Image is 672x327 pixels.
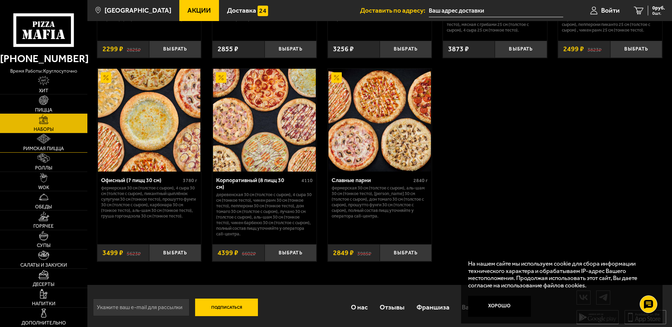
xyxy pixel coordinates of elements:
[360,7,429,14] span: Доставить по адресу:
[587,46,601,53] s: 3823 ₽
[652,11,665,15] span: 0 шт.
[34,127,54,132] span: Наборы
[98,69,200,171] img: Офисный (7 пицц 30 см)
[242,249,256,256] s: 6602 ₽
[149,41,201,58] button: Выбрать
[413,178,428,183] span: 2840 г
[456,296,497,319] a: Вакансии
[380,244,432,261] button: Выбрать
[102,249,123,256] span: 3499 ₽
[411,296,455,319] a: Франшиза
[357,249,371,256] s: 3985 ₽
[218,46,238,53] span: 2855 ₽
[227,7,256,14] span: Доставка
[212,69,317,171] a: АкционныйКорпоративный (8 пицц 30 см)
[37,243,51,248] span: Супы
[101,185,198,219] p: Фермерская 30 см (толстое с сыром), 4 сыра 30 см (толстое с сыром), Пикантный цыплёнок сулугуни 3...
[216,192,313,237] p: Деревенская 30 см (толстое с сыром), 4 сыра 30 см (тонкое тесто), Чикен Ранч 30 см (тонкое тесто)...
[601,7,620,14] span: Войти
[265,244,317,261] button: Выбрать
[101,72,111,83] img: Акционный
[213,69,315,171] img: Корпоративный (8 пицц 30 см)
[23,146,64,151] span: Римская пицца
[20,263,67,268] span: Салаты и закуски
[33,224,54,229] span: Горячее
[374,296,411,319] a: Отзывы
[216,72,226,83] img: Акционный
[35,108,52,113] span: Пицца
[35,205,52,209] span: Обеды
[195,299,258,316] button: Подписаться
[333,46,354,53] span: 3256 ₽
[301,178,313,183] span: 4110
[35,166,52,171] span: Роллы
[183,178,197,183] span: 3780 г
[332,185,428,219] p: Фермерская 30 см (толстое с сыром), Аль-Шам 30 см (тонкое тесто), [PERSON_NAME] 30 см (толстое с ...
[39,88,48,93] span: Хит
[448,46,469,53] span: 3873 ₽
[333,249,354,256] span: 2849 ₽
[265,41,317,58] button: Выбрать
[652,6,665,11] span: 0 руб.
[328,69,431,171] img: Славные парни
[127,249,141,256] s: 5623 ₽
[429,4,563,17] input: Ваш адрес доставки
[187,7,211,14] span: Акции
[93,299,189,316] input: Укажите ваш e-mail для рассылки
[495,41,547,58] button: Выбрать
[331,72,342,83] img: Акционный
[563,46,584,53] span: 2499 ₽
[127,46,141,53] s: 2825 ₽
[101,177,181,183] div: Офисный (7 пицц 30 см)
[105,7,171,14] span: [GEOGRAPHIC_DATA]
[32,301,55,306] span: Напитки
[332,177,412,183] div: Славные парни
[33,282,54,287] span: Десерты
[97,69,201,171] a: АкционныйОфисный (7 пицц 30 см)
[102,46,123,53] span: 2299 ₽
[149,244,201,261] button: Выбрать
[380,41,432,58] button: Выбрать
[21,321,66,326] span: Дополнительно
[468,296,531,317] button: Хорошо
[468,260,652,289] p: На нашем сайте мы используем cookie для сбора информации технического характера и обрабатываем IP...
[218,249,238,256] span: 4399 ₽
[258,6,268,16] img: 15daf4d41897b9f0e9f617042186c801.svg
[328,69,432,171] a: АкционныйСлавные парни
[345,296,373,319] a: О нас
[38,185,49,190] span: WOK
[610,41,662,58] button: Выбрать
[216,177,300,190] div: Корпоративный (8 пицц 30 см)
